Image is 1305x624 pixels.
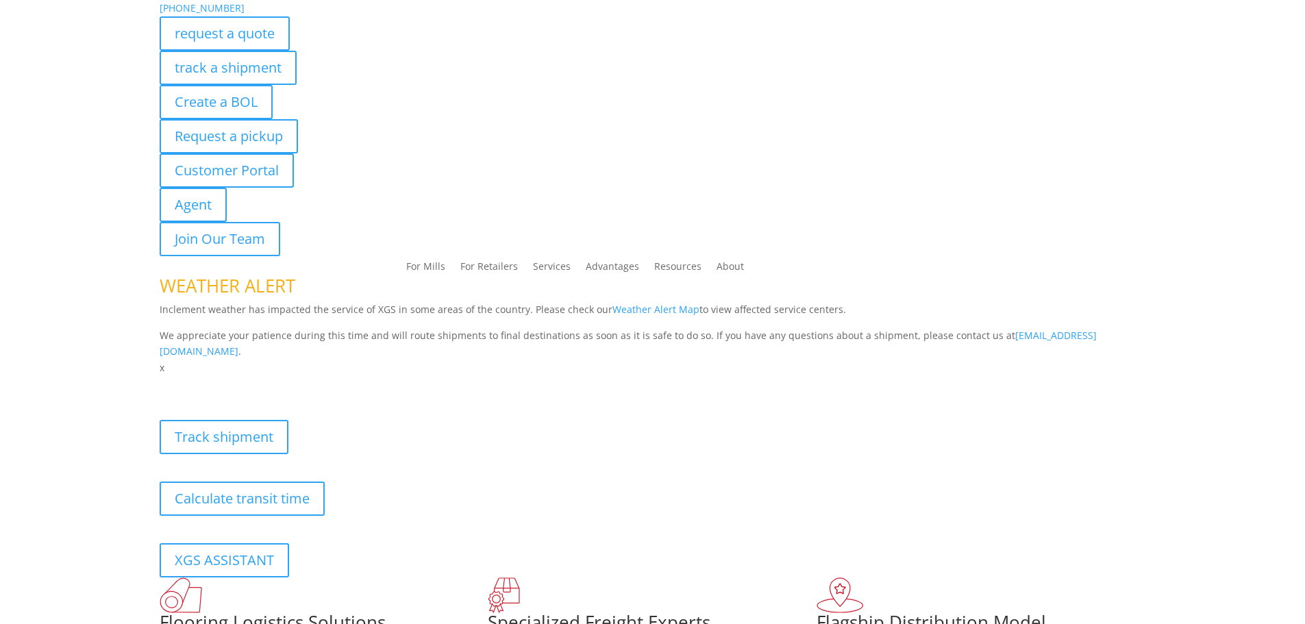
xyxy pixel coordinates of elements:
a: Services [533,262,571,277]
a: [PHONE_NUMBER] [160,1,245,14]
p: Inclement weather has impacted the service of XGS in some areas of the country. Please check our ... [160,301,1146,327]
img: xgs-icon-total-supply-chain-intelligence-red [160,577,202,613]
a: request a quote [160,16,290,51]
p: x [160,360,1146,376]
a: Customer Portal [160,153,294,188]
img: xgs-icon-focused-on-flooring-red [488,577,520,613]
a: About [717,262,744,277]
a: Weather Alert Map [612,303,699,316]
a: Resources [654,262,701,277]
a: Request a pickup [160,119,298,153]
a: For Retailers [460,262,518,277]
span: WEATHER ALERT [160,273,295,298]
a: Track shipment [160,420,288,454]
b: Visibility, transparency, and control for your entire supply chain. [160,378,465,391]
a: XGS ASSISTANT [160,543,289,577]
a: For Mills [406,262,445,277]
a: Create a BOL [160,85,273,119]
a: Advantages [586,262,639,277]
a: Calculate transit time [160,482,325,516]
img: xgs-icon-flagship-distribution-model-red [817,577,864,613]
a: Join Our Team [160,222,280,256]
a: track a shipment [160,51,297,85]
p: We appreciate your patience during this time and will route shipments to final destinations as so... [160,327,1146,360]
a: Agent [160,188,227,222]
